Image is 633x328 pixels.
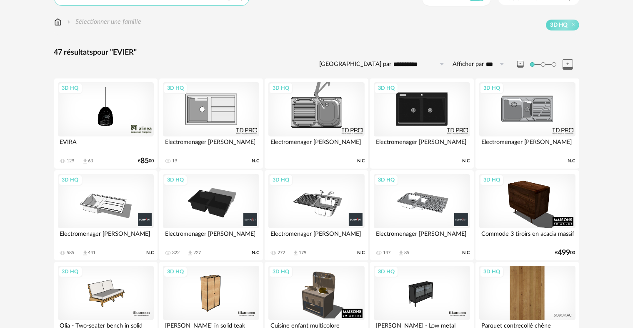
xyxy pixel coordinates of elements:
div: 3D HQ [58,266,83,277]
div: Electromenager [PERSON_NAME] [479,136,575,153]
img: svg+xml;base64,PHN2ZyB3aWR0aD0iMTYiIGhlaWdodD0iMTYiIHZpZXdCb3g9IjAgMCAxNiAxNiIgZmlsbD0ibm9uZSIgeG... [65,17,72,27]
div: 322 [172,250,180,256]
div: € 00 [138,158,154,164]
div: 3D HQ [480,83,504,93]
span: 3D HQ [550,21,568,29]
div: 85 [404,250,409,256]
span: Download icon [187,250,193,256]
div: 3D HQ [163,83,188,93]
div: 47 résultats [54,48,579,58]
div: EVIRA [58,136,154,153]
span: N.C [568,158,575,164]
div: 227 [193,250,201,256]
div: 3D HQ [269,83,293,93]
span: pour "EVIER" [93,49,137,56]
span: 499 [558,250,570,256]
span: N.C [357,158,365,164]
span: N.C [463,250,470,256]
span: Download icon [293,250,299,256]
div: 3D HQ [480,174,504,185]
div: 441 [88,250,96,256]
span: 85 [140,158,149,164]
div: 3D HQ [480,266,504,277]
div: Electromenager [PERSON_NAME] [374,136,470,153]
a: 3D HQ Electromenager [PERSON_NAME] N.C [265,78,368,169]
span: N.C [252,250,259,256]
div: 3D HQ [374,83,398,93]
div: 3D HQ [269,266,293,277]
div: Electromenager [PERSON_NAME] [163,136,259,153]
div: Electromenager [PERSON_NAME] [374,228,470,245]
a: 3D HQ Electromenager [PERSON_NAME] N.C [475,78,579,169]
div: 3D HQ [58,174,83,185]
span: N.C [463,158,470,164]
div: 272 [278,250,285,256]
div: 585 [67,250,75,256]
div: Sélectionner une famille [65,17,142,27]
a: 3D HQ Electromenager [PERSON_NAME] 272 Download icon 179 N.C [265,170,368,260]
span: Download icon [82,250,88,256]
div: 3D HQ [374,266,398,277]
a: 3D HQ Commode 3 tiroirs en acacia massif €49900 [475,170,579,260]
a: 3D HQ Electromenager [PERSON_NAME] 19 N.C [159,78,263,169]
div: € 00 [555,250,575,256]
span: N.C [146,250,154,256]
a: 3D HQ Electromenager [PERSON_NAME] N.C [370,78,473,169]
div: Electromenager [PERSON_NAME] [163,228,259,245]
div: 179 [299,250,306,256]
label: Afficher par [453,61,484,68]
a: 3D HQ Electromenager [PERSON_NAME] 147 Download icon 85 N.C [370,170,473,260]
div: Electromenager [PERSON_NAME] [268,228,364,245]
div: 129 [67,158,75,164]
div: Commode 3 tiroirs en acacia massif [479,228,575,245]
img: svg+xml;base64,PHN2ZyB3aWR0aD0iMTYiIGhlaWdodD0iMTciIHZpZXdCb3g9IjAgMCAxNiAxNyIgZmlsbD0ibm9uZSIgeG... [54,17,62,27]
span: Download icon [82,158,88,164]
div: Electromenager [PERSON_NAME] [58,228,154,245]
div: 3D HQ [163,174,188,185]
label: [GEOGRAPHIC_DATA] par [320,61,392,68]
div: 19 [172,158,177,164]
span: N.C [252,158,259,164]
a: 3D HQ Electromenager [PERSON_NAME] 322 Download icon 227 N.C [159,170,263,260]
div: 3D HQ [163,266,188,277]
a: 3D HQ Electromenager [PERSON_NAME] 585 Download icon 441 N.C [54,170,158,260]
div: Electromenager [PERSON_NAME] [268,136,364,153]
div: 147 [383,250,390,256]
div: 63 [88,158,93,164]
div: 3D HQ [374,174,398,185]
div: 3D HQ [269,174,293,185]
span: Download icon [398,250,404,256]
span: N.C [357,250,365,256]
a: 3D HQ EVIRA 129 Download icon 63 €8500 [54,78,158,169]
div: 3D HQ [58,83,83,93]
